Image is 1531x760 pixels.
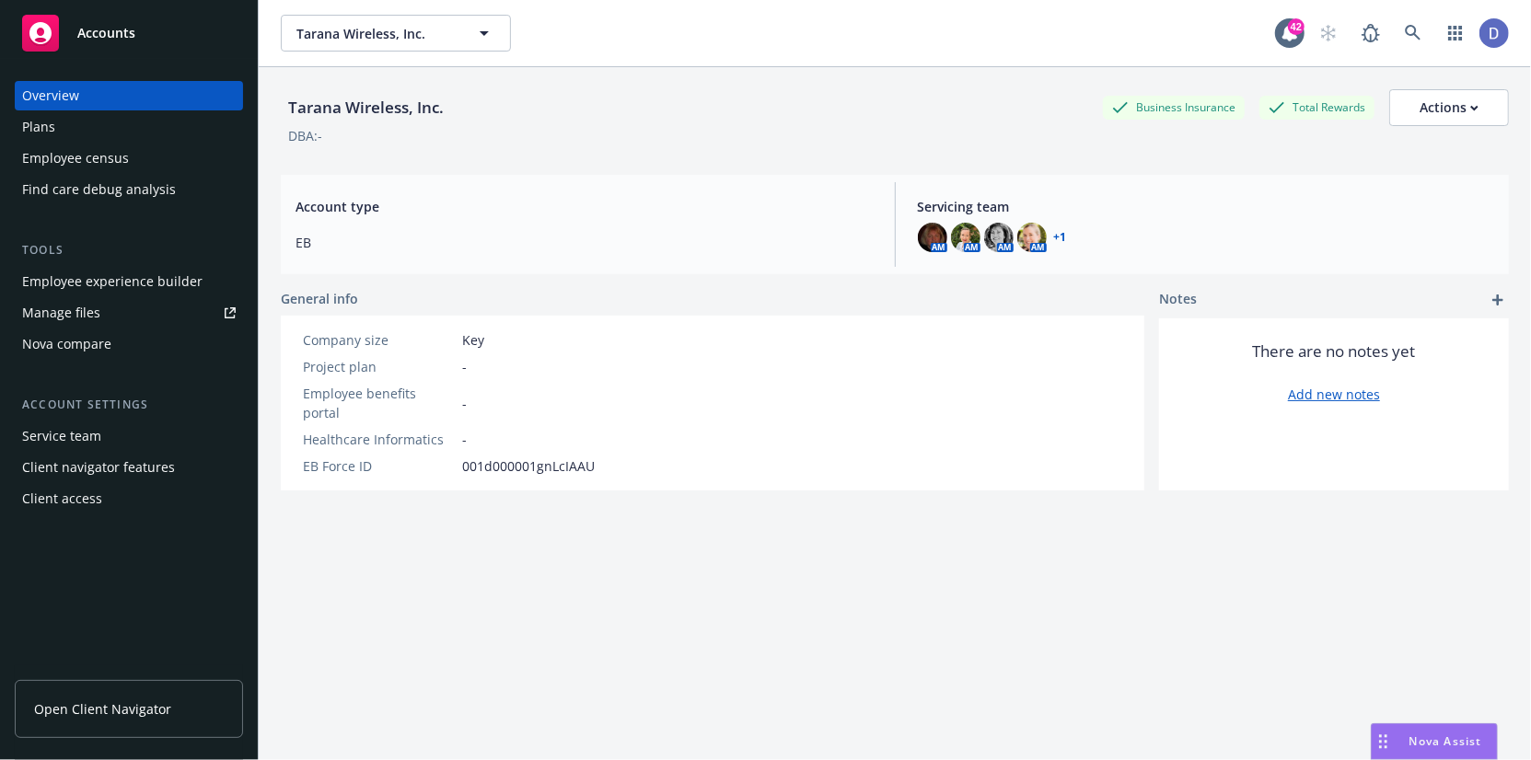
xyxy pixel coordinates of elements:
[22,421,101,451] div: Service team
[1310,15,1347,52] a: Start snowing
[1288,385,1380,404] a: Add new notes
[77,26,135,40] span: Accounts
[22,175,176,204] div: Find care debug analysis
[1017,223,1047,252] img: photo
[918,197,1495,216] span: Servicing team
[15,298,243,328] a: Manage files
[1372,724,1395,759] div: Drag to move
[22,298,100,328] div: Manage files
[303,456,455,476] div: EB Force ID
[22,453,175,482] div: Client navigator features
[1395,15,1432,52] a: Search
[1054,232,1067,243] a: +1
[15,421,243,451] a: Service team
[951,223,980,252] img: photo
[1479,18,1509,48] img: photo
[22,81,79,110] div: Overview
[22,329,111,359] div: Nova compare
[296,197,873,216] span: Account type
[462,330,484,350] span: Key
[22,112,55,142] div: Plans
[1253,340,1416,363] span: There are no notes yet
[15,329,243,359] a: Nova compare
[303,357,455,376] div: Project plan
[15,7,243,59] a: Accounts
[15,144,243,173] a: Employee census
[34,699,171,719] span: Open Client Navigator
[288,126,322,145] div: DBA: -
[1103,96,1245,119] div: Business Insurance
[1259,96,1374,119] div: Total Rewards
[1389,89,1509,126] button: Actions
[918,223,947,252] img: photo
[22,484,102,513] div: Client access
[15,112,243,142] a: Plans
[1409,733,1482,749] span: Nova Assist
[281,96,451,120] div: Tarana Wireless, Inc.
[15,267,243,296] a: Employee experience builder
[1352,15,1389,52] a: Report a Bug
[303,430,455,449] div: Healthcare Informatics
[1420,90,1479,125] div: Actions
[1371,723,1498,760] button: Nova Assist
[15,453,243,482] a: Client navigator features
[462,394,467,413] span: -
[296,233,873,252] span: EB
[1159,289,1197,311] span: Notes
[281,289,358,308] span: General info
[15,81,243,110] a: Overview
[1288,18,1305,35] div: 42
[462,430,467,449] span: -
[303,384,455,422] div: Employee benefits portal
[1437,15,1474,52] a: Switch app
[281,15,511,52] button: Tarana Wireless, Inc.
[462,456,595,476] span: 001d000001gnLcIAAU
[984,223,1014,252] img: photo
[15,241,243,259] div: Tools
[462,357,467,376] span: -
[15,396,243,414] div: Account settings
[15,484,243,513] a: Client access
[303,330,455,350] div: Company size
[1487,289,1509,311] a: add
[15,175,243,204] a: Find care debug analysis
[22,144,129,173] div: Employee census
[296,24,456,43] span: Tarana Wireless, Inc.
[22,267,203,296] div: Employee experience builder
